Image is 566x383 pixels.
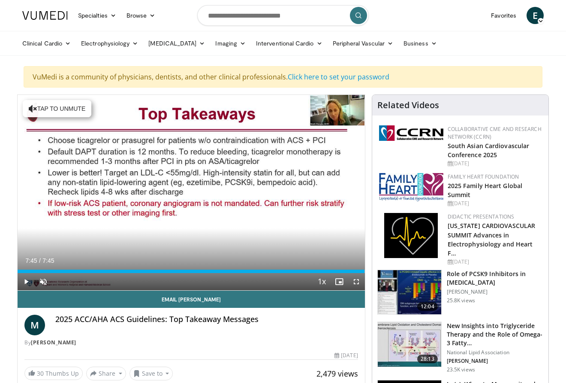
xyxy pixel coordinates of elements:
a: M [24,315,45,335]
span: 7:45 [25,257,37,264]
button: Share [86,367,126,380]
span: 30 [37,369,44,377]
a: [PERSON_NAME] [31,339,76,346]
a: Favorites [486,7,521,24]
img: 96363db5-6b1b-407f-974b-715268b29f70.jpeg.150x105_q85_autocrop_double_scale_upscale_version-0.2.jpg [379,173,443,201]
button: Save to [129,367,173,380]
video-js: Video Player [18,95,365,291]
span: / [39,257,41,264]
a: Collaborative CME and Research Network (CCRN) [448,125,542,140]
p: [PERSON_NAME] [447,358,543,365]
a: Specialties [73,7,121,24]
button: Playback Rate [313,273,331,290]
h3: New Insights into Triglyceride Therapy and the Role of Omega-3 Fatty… [447,322,543,347]
img: 3346fd73-c5f9-4d1f-bb16-7b1903aae427.150x105_q85_crop-smart_upscale.jpg [378,270,441,315]
div: Didactic Presentations [448,213,542,221]
a: Email [PERSON_NAME] [18,291,365,308]
button: Fullscreen [348,273,365,290]
button: Enable picture-in-picture mode [331,273,348,290]
a: Business [398,35,442,52]
div: VuMedi is a community of physicians, dentists, and other clinical professionals. [24,66,542,88]
button: Play [18,273,35,290]
a: Click here to set your password [288,72,389,82]
a: Clinical Cardio [17,35,76,52]
div: By [24,339,358,347]
a: [MEDICAL_DATA] [143,35,210,52]
span: 2,479 views [316,368,358,379]
span: 12:04 [417,302,438,311]
h4: Related Videos [377,100,439,110]
a: Imaging [210,35,251,52]
div: Progress Bar [18,270,365,273]
a: 30 Thumbs Up [24,367,83,380]
a: South Asian Cardiovascular Conference 2025 [448,142,530,159]
a: Browse [121,7,161,24]
a: Peripheral Vascular [328,35,398,52]
div: [DATE] [334,352,358,359]
a: Interventional Cardio [251,35,328,52]
div: [DATE] [448,258,542,266]
img: VuMedi Logo [22,11,68,20]
img: 45ea033d-f728-4586-a1ce-38957b05c09e.150x105_q85_crop-smart_upscale.jpg [378,322,441,367]
input: Search topics, interventions [197,5,369,26]
a: 28:13 New Insights into Triglyceride Therapy and the Role of Omega-3 Fatty… National Lipid Associ... [377,322,543,373]
a: Electrophysiology [76,35,143,52]
img: a04ee3ba-8487-4636-b0fb-5e8d268f3737.png.150x105_q85_autocrop_double_scale_upscale_version-0.2.png [379,125,443,141]
p: National Lipid Association [447,349,543,356]
button: Unmute [35,273,52,290]
h3: Role of PCSK9 Inhibitors in [MEDICAL_DATA] [447,270,543,287]
h4: 2025 ACC/AHA ACS Guidelines: Top Takeaway Messages [55,315,358,324]
a: 2025 Family Heart Global Summit [448,182,522,199]
a: 12:04 Role of PCSK9 Inhibitors in [MEDICAL_DATA] [PERSON_NAME] 25.8K views [377,270,543,315]
p: 25.8K views [447,297,475,304]
p: [PERSON_NAME] [447,289,543,295]
img: 1860aa7a-ba06-47e3-81a4-3dc728c2b4cf.png.150x105_q85_autocrop_double_scale_upscale_version-0.2.png [384,213,438,258]
span: 7:45 [42,257,54,264]
span: 28:13 [417,355,438,363]
div: [DATE] [448,200,542,207]
a: E [527,7,544,24]
a: [US_STATE] CARDIOVASCULAR SUMMIT Advances in Electrophysiology and Heart F… [448,222,536,257]
button: Tap to unmute [23,100,91,117]
p: 23.5K views [447,366,475,373]
a: Family Heart Foundation [448,173,519,180]
div: [DATE] [448,160,542,167]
